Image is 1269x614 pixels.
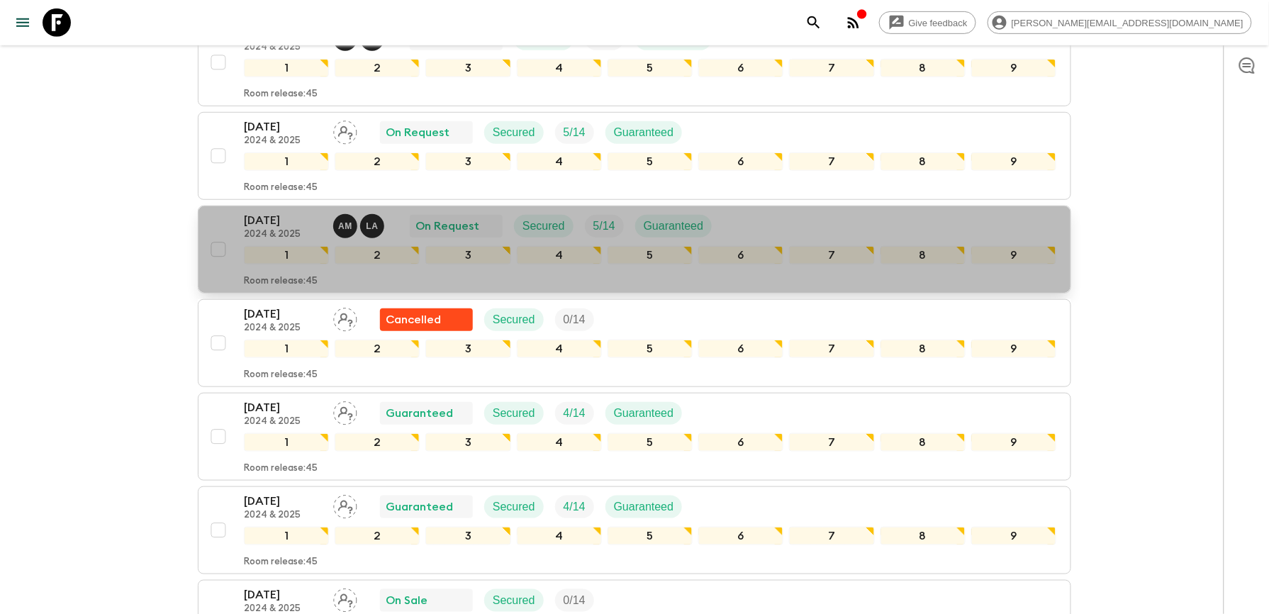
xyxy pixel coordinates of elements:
p: 5 / 14 [593,218,615,235]
button: [DATE]2024 & 2025Alex Manzaba - Mainland, Luis Altamirano - GalapagosOn RequestSecuredTrip FillGu... [198,206,1071,294]
p: Secured [493,124,535,141]
p: [DATE] [244,493,322,510]
div: Trip Fill [585,215,624,238]
div: 2 [335,246,420,264]
div: 2 [335,340,420,358]
div: Trip Fill [555,121,594,144]
div: Flash Pack cancellation [380,308,473,331]
p: L A [366,221,378,232]
div: Trip Fill [555,402,594,425]
p: Guaranteed [614,124,674,141]
p: Guaranteed [614,405,674,422]
p: [DATE] [244,399,322,416]
span: Assign pack leader [333,125,357,136]
p: 2024 & 2025 [244,416,322,428]
div: 9 [971,340,1056,358]
div: 6 [698,59,783,77]
p: Room release: 45 [244,369,318,381]
div: 1 [244,527,329,545]
p: Secured [522,218,565,235]
div: 4 [517,527,602,545]
p: 4 / 14 [564,405,586,422]
p: On Sale [386,592,427,609]
p: 2024 & 2025 [244,510,322,521]
p: 2024 & 2025 [244,135,322,147]
button: [DATE]2024 & 2025Assign pack leaderGuaranteedSecuredTrip FillGuaranteed123456789Room release:45 [198,486,1071,574]
span: Alex Manzaba - Mainland, Luis Altamirano - Galapagos [333,218,387,230]
button: [DATE]2024 & 2025Assign pack leaderFlash Pack cancellationSecuredTrip Fill123456789Room release:45 [198,299,1071,387]
div: 3 [425,433,510,452]
div: 7 [789,433,874,452]
span: Assign pack leader [333,499,357,510]
div: 6 [698,152,783,171]
span: Assign pack leader [333,312,357,323]
p: Guaranteed [644,218,704,235]
button: [DATE]2024 & 2025Assign pack leaderGuaranteedSecuredTrip FillGuaranteed123456789Room release:45 [198,393,1071,481]
div: 5 [608,433,693,452]
div: 7 [789,59,874,77]
div: 1 [244,152,329,171]
p: [DATE] [244,212,322,229]
div: 7 [789,246,874,264]
div: 2 [335,152,420,171]
div: 1 [244,246,329,264]
button: [DATE]2024 & 2025Assign pack leaderOn RequestSecuredTrip FillGuaranteed123456789Room release:45 [198,112,1071,200]
div: 9 [971,59,1056,77]
span: [PERSON_NAME][EMAIL_ADDRESS][DOMAIN_NAME] [1004,18,1251,28]
div: 6 [698,527,783,545]
span: Give feedback [901,18,975,28]
div: 8 [881,59,966,77]
p: Secured [493,498,535,515]
div: 5 [608,59,693,77]
div: 5 [608,527,693,545]
div: Secured [514,215,574,238]
div: Trip Fill [555,589,594,612]
div: 9 [971,433,1056,452]
p: 2024 & 2025 [244,42,322,53]
div: Secured [484,308,544,331]
p: Guaranteed [386,405,453,422]
div: 1 [244,433,329,452]
div: Secured [484,402,544,425]
a: Give feedback [879,11,976,34]
p: A M [338,221,352,232]
p: [DATE] [244,586,322,603]
p: 5 / 14 [564,124,586,141]
div: Trip Fill [555,308,594,331]
div: Trip Fill [555,496,594,518]
div: [PERSON_NAME][EMAIL_ADDRESS][DOMAIN_NAME] [988,11,1252,34]
button: search adventures [800,9,828,37]
p: On Request [415,218,479,235]
div: 9 [971,152,1056,171]
div: 6 [698,246,783,264]
p: 0 / 14 [564,592,586,609]
div: 9 [971,246,1056,264]
div: 8 [881,433,966,452]
div: 3 [425,340,510,358]
div: 4 [517,246,602,264]
p: Secured [493,311,535,328]
p: Room release: 45 [244,463,318,474]
div: 2 [335,59,420,77]
p: Room release: 45 [244,276,318,287]
div: 4 [517,59,602,77]
p: [DATE] [244,306,322,323]
button: menu [9,9,37,37]
p: Room release: 45 [244,557,318,568]
div: 2 [335,527,420,545]
div: 6 [698,433,783,452]
div: 1 [244,340,329,358]
div: 7 [789,527,874,545]
p: Guaranteed [386,498,453,515]
p: 2024 & 2025 [244,323,322,334]
div: 9 [971,527,1056,545]
p: Room release: 45 [244,182,318,194]
span: Assign pack leader [333,593,357,604]
div: 5 [608,246,693,264]
div: 8 [881,152,966,171]
div: 5 [608,152,693,171]
div: 4 [517,152,602,171]
div: 4 [517,433,602,452]
p: 4 / 14 [564,498,586,515]
p: Cancelled [386,311,441,328]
